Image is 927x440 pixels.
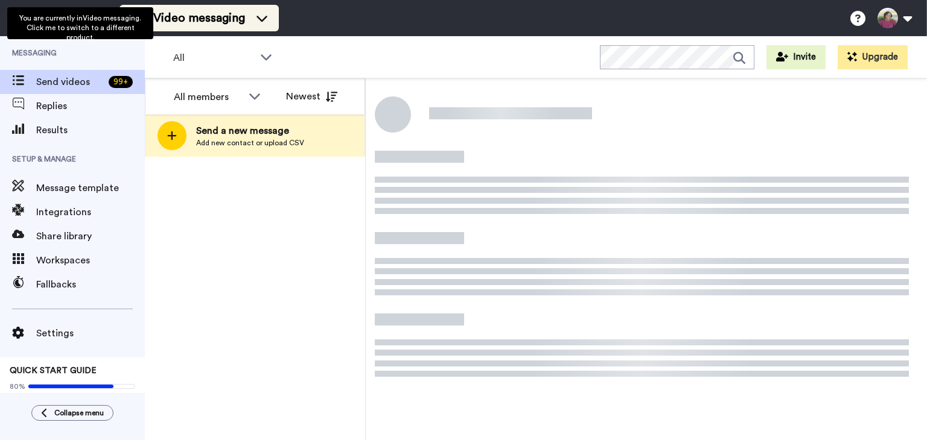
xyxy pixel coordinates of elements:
button: Newest [277,84,346,108]
span: Workspaces [36,253,145,268]
div: All members [174,90,243,104]
span: Video messaging [153,10,245,27]
span: Replies [36,99,145,113]
div: 99 + [109,76,133,88]
span: Message template [36,181,145,195]
span: Results [36,123,145,137]
button: Upgrade [838,45,908,69]
span: Fallbacks [36,277,145,292]
span: 80% [10,382,25,391]
button: Collapse menu [31,405,113,421]
span: Settings [36,326,145,341]
span: QUICK START GUIDE [10,366,97,375]
span: Collapse menu [54,408,104,418]
span: You are currently in Video messaging . Click me to switch to a different product. [19,14,141,41]
span: Send a new message [196,124,304,138]
span: Add new contact or upload CSV [196,138,304,148]
span: Integrations [36,205,145,219]
span: Share library [36,229,145,244]
button: Invite [766,45,826,69]
span: All [173,51,254,65]
span: Send videos [36,75,104,89]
